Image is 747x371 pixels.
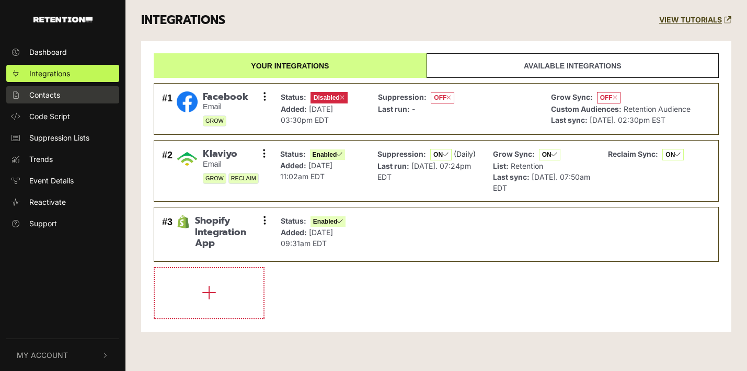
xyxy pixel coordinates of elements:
[203,115,226,126] span: GROW
[6,215,119,232] a: Support
[281,105,333,124] span: [DATE] 03:30pm EDT
[659,16,731,25] a: VIEW TUTORIALS
[29,47,67,57] span: Dashboard
[29,111,70,122] span: Code Script
[154,53,427,78] a: Your integrations
[430,149,452,160] span: ON
[203,160,259,169] small: Email
[6,150,119,168] a: Trends
[6,65,119,82] a: Integrations
[203,173,226,184] span: GROW
[624,105,691,113] span: Retention Audience
[203,102,248,111] small: Email
[281,228,307,237] strong: Added:
[310,149,346,160] span: Enabled
[281,92,306,101] strong: Status:
[6,339,119,371] button: My Account
[493,172,530,181] strong: Last sync:
[412,105,415,113] span: -
[280,161,306,170] strong: Added:
[493,172,590,192] span: [DATE]. 07:50am EDT
[493,161,509,170] strong: List:
[539,149,560,160] span: ON
[177,148,198,169] img: Klaviyo
[203,148,259,160] span: Klaviyo
[177,215,190,228] img: Shopify Integration App
[6,172,119,189] a: Event Details
[590,115,665,124] span: [DATE]. 02:30pm EST
[29,132,89,143] span: Suppression Lists
[662,149,684,160] span: ON
[311,92,348,103] span: Disabled
[281,216,306,225] strong: Status:
[280,149,306,158] strong: Status:
[29,196,66,207] span: Reactivate
[162,91,173,127] div: #1
[551,92,593,101] strong: Grow Sync:
[6,43,119,61] a: Dashboard
[228,173,259,184] span: RECLAIM
[29,68,70,79] span: Integrations
[608,149,658,158] strong: Reclaim Sync:
[29,218,57,229] span: Support
[6,86,119,103] a: Contacts
[493,149,535,158] strong: Grow Sync:
[29,89,60,100] span: Contacts
[6,193,119,211] a: Reactivate
[431,92,454,103] span: OFF
[597,92,620,103] span: OFF
[551,115,588,124] strong: Last sync:
[427,53,719,78] a: Available integrations
[141,13,225,28] h3: INTEGRATIONS
[162,148,173,193] div: #2
[33,17,93,22] img: Retention.com
[6,129,119,146] a: Suppression Lists
[551,105,622,113] strong: Custom Audiences:
[377,149,426,158] strong: Suppression:
[162,215,173,253] div: #3
[454,149,476,158] span: (Daily)
[377,161,409,170] strong: Last run:
[511,161,543,170] span: Retention
[177,91,198,112] img: Facebook
[378,92,427,101] strong: Suppression:
[29,175,74,186] span: Event Details
[195,215,265,249] span: Shopify Integration App
[377,161,471,181] span: [DATE]. 07:24pm EDT
[281,105,307,113] strong: Added:
[203,91,248,103] span: Facebook
[378,105,410,113] strong: Last run:
[311,216,346,227] span: Enabled
[17,350,68,361] span: My Account
[29,154,53,165] span: Trends
[6,108,119,125] a: Code Script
